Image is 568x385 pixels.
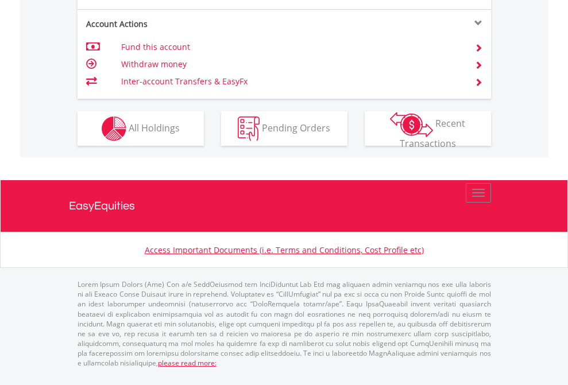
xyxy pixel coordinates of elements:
[262,121,330,134] span: Pending Orders
[238,116,260,141] img: pending_instructions-wht.png
[121,38,461,56] td: Fund this account
[121,73,461,90] td: Inter-account Transfers & EasyFx
[78,279,491,368] p: Lorem Ipsum Dolors (Ame) Con a/e SeddOeiusmod tem InciDiduntut Lab Etd mag aliquaen admin veniamq...
[69,180,500,232] a: EasyEquities
[129,121,180,134] span: All Holdings
[121,56,461,73] td: Withdraw money
[365,111,491,146] button: Recent Transactions
[145,244,424,255] a: Access Important Documents (i.e. Terms and Conditions, Cost Profile etc)
[390,112,433,137] img: transactions-zar-wht.png
[78,18,284,30] div: Account Actions
[78,111,204,146] button: All Holdings
[221,111,347,146] button: Pending Orders
[158,358,217,368] a: please read more:
[102,116,126,141] img: holdings-wht.png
